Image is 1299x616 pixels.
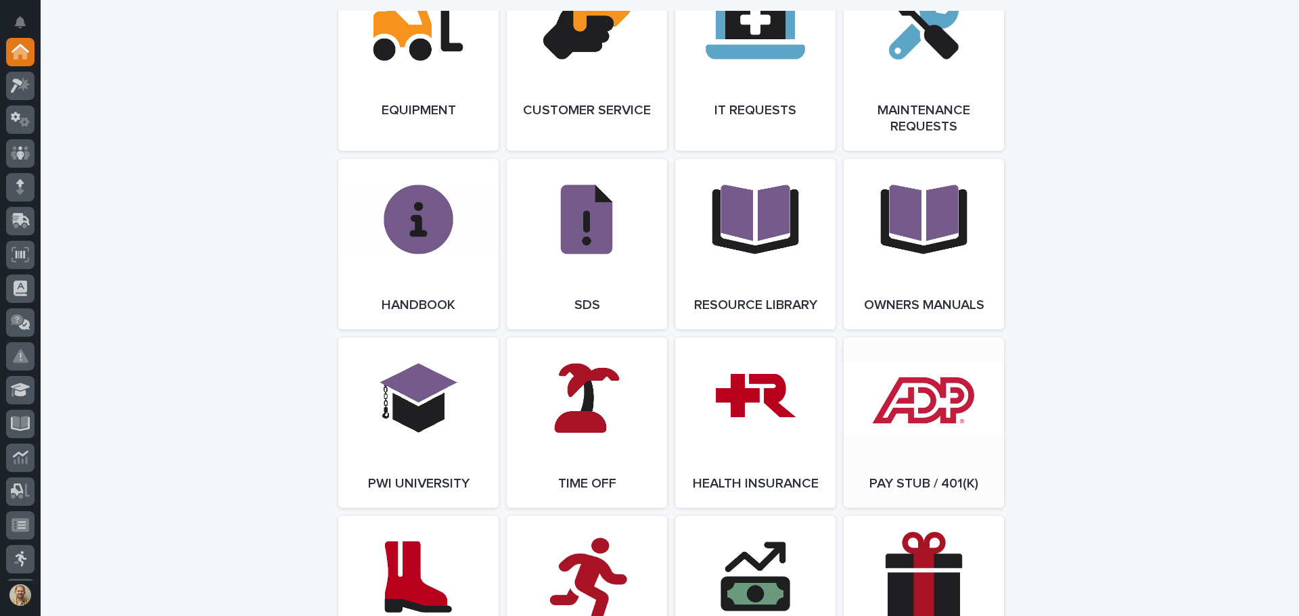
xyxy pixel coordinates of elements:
button: Notifications [6,8,35,37]
button: users-avatar [6,581,35,609]
a: Resource Library [675,159,836,329]
div: Notifications [17,16,35,38]
a: Time Off [507,337,667,508]
a: PWI University [338,337,499,508]
a: Owners Manuals [844,159,1004,329]
a: Health Insurance [675,337,836,508]
a: Handbook [338,159,499,329]
a: Pay Stub / 401(k) [844,337,1004,508]
a: SDS [507,159,667,329]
